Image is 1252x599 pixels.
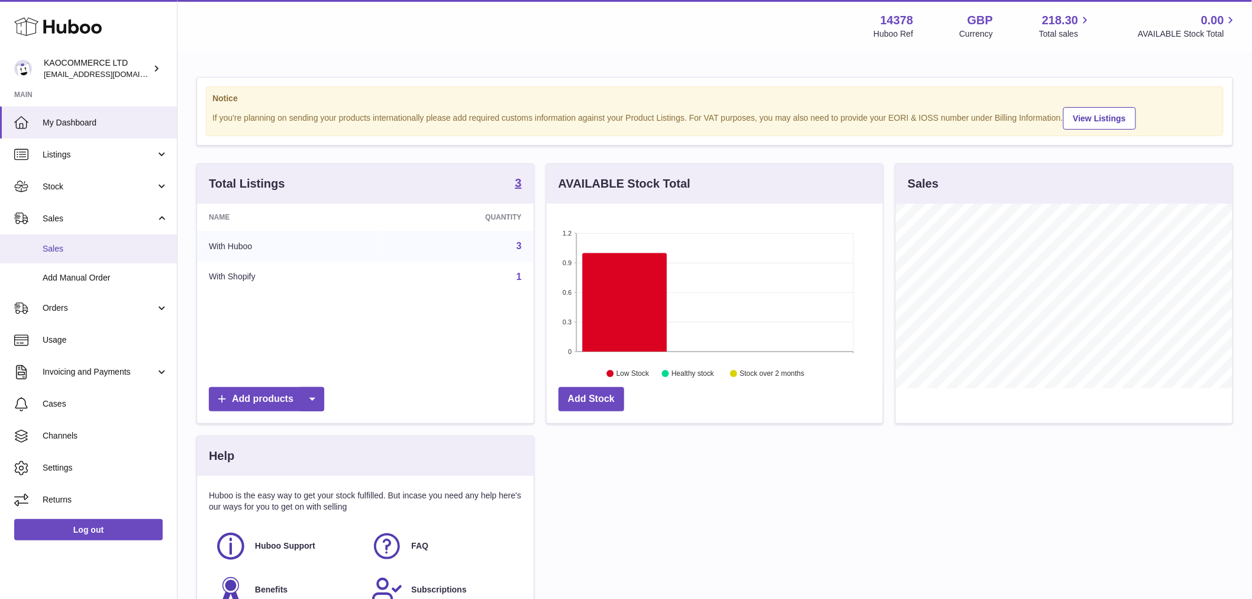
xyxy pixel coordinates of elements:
[215,530,359,562] a: Huboo Support
[14,60,32,78] img: internalAdmin-14378@internal.huboo.com
[515,177,522,189] strong: 3
[255,584,288,595] span: Benefits
[197,231,379,262] td: With Huboo
[212,105,1217,130] div: If you're planning on sending your products internationally please add required customs informati...
[517,272,522,282] a: 1
[43,334,168,346] span: Usage
[563,230,572,237] text: 1.2
[43,494,168,505] span: Returns
[874,28,914,40] div: Huboo Ref
[14,519,163,540] a: Log out
[43,366,156,378] span: Invoicing and Payments
[559,387,624,411] a: Add Stock
[43,272,168,284] span: Add Manual Order
[197,262,379,292] td: With Shopify
[209,448,234,464] h3: Help
[43,462,168,474] span: Settings
[209,490,522,513] p: Huboo is the easy way to get your stock fulfilled. But incase you need any help here's our ways f...
[411,584,466,595] span: Subscriptions
[1039,28,1092,40] span: Total sales
[209,387,324,411] a: Add products
[43,243,168,255] span: Sales
[563,318,572,326] text: 0.3
[1138,28,1238,40] span: AVAILABLE Stock Total
[517,241,522,251] a: 3
[515,177,522,191] a: 3
[411,540,428,552] span: FAQ
[43,213,156,224] span: Sales
[43,398,168,410] span: Cases
[1063,107,1136,130] a: View Listings
[960,28,993,40] div: Currency
[563,259,572,266] text: 0.9
[1039,12,1092,40] a: 218.30 Total sales
[44,57,150,80] div: KAOCOMMERCE LTD
[1138,12,1238,40] a: 0.00 AVAILABLE Stock Total
[43,430,168,442] span: Channels
[371,530,515,562] a: FAQ
[255,540,315,552] span: Huboo Support
[209,176,285,192] h3: Total Listings
[43,302,156,314] span: Orders
[212,93,1217,104] strong: Notice
[43,117,168,128] span: My Dashboard
[197,204,379,231] th: Name
[1201,12,1224,28] span: 0.00
[880,12,914,28] strong: 14378
[43,181,156,192] span: Stock
[43,149,156,160] span: Listings
[559,176,690,192] h3: AVAILABLE Stock Total
[967,12,993,28] strong: GBP
[563,289,572,296] text: 0.6
[44,69,174,79] span: [EMAIL_ADDRESS][DOMAIN_NAME]
[568,348,572,355] text: 0
[672,370,715,378] text: Healthy stock
[379,204,534,231] th: Quantity
[617,370,650,378] text: Low Stock
[740,370,804,378] text: Stock over 2 months
[1042,12,1078,28] span: 218.30
[908,176,938,192] h3: Sales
